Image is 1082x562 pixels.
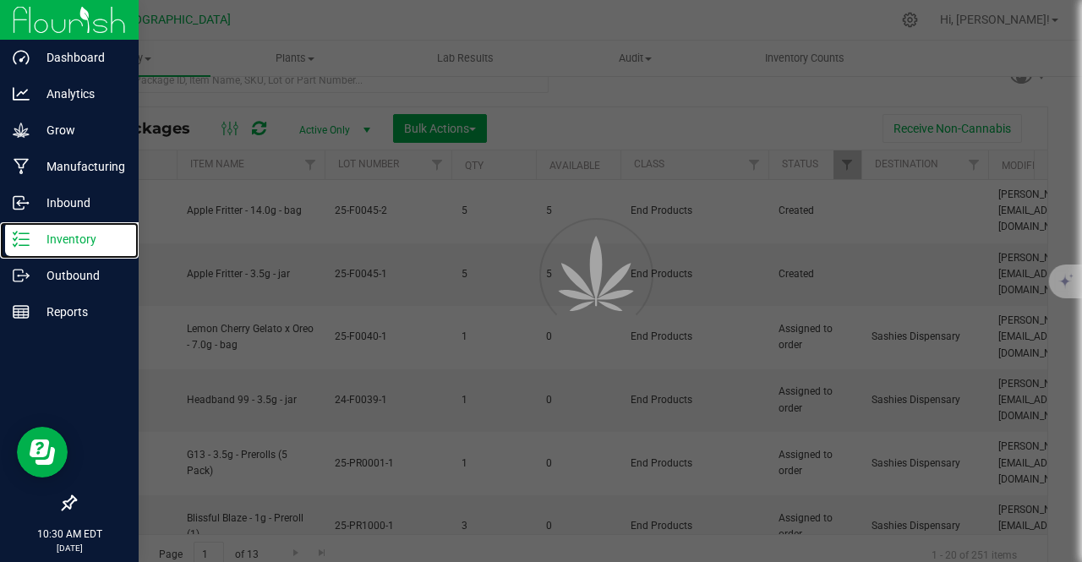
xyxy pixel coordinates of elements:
[13,49,30,66] inline-svg: Dashboard
[13,158,30,175] inline-svg: Manufacturing
[8,542,131,554] p: [DATE]
[30,47,131,68] p: Dashboard
[17,427,68,477] iframe: Resource center
[13,267,30,284] inline-svg: Outbound
[13,122,30,139] inline-svg: Grow
[13,85,30,102] inline-svg: Analytics
[30,229,131,249] p: Inventory
[8,527,131,542] p: 10:30 AM EDT
[30,120,131,140] p: Grow
[30,265,131,286] p: Outbound
[30,84,131,104] p: Analytics
[30,156,131,177] p: Manufacturing
[30,302,131,322] p: Reports
[13,231,30,248] inline-svg: Inventory
[13,303,30,320] inline-svg: Reports
[30,193,131,213] p: Inbound
[13,194,30,211] inline-svg: Inbound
